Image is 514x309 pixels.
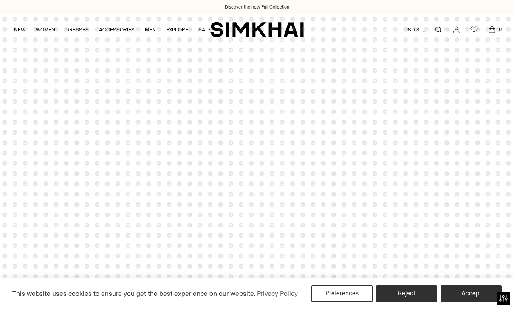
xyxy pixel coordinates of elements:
a: DRESSES [65,20,89,39]
span: 0 [496,26,504,33]
button: Reject [376,285,437,302]
a: SIMKHAI [210,21,304,38]
span: This website uses cookies to ensure you get the best experience on our website. [12,289,256,298]
a: MEN [145,20,156,39]
a: Wishlist [466,21,483,38]
a: Open search modal [430,21,447,38]
button: Preferences [311,285,373,302]
button: USD $ [404,20,427,39]
a: Discover the new Fall Collection [225,4,289,11]
a: SALE [198,20,211,39]
a: WOMEN [36,20,55,39]
a: Privacy Policy (opens in a new tab) [256,287,299,300]
a: Open cart modal [483,21,500,38]
a: Go to the account page [448,21,465,38]
a: EXPLORE [166,20,188,39]
a: NEW [14,20,25,39]
a: ACCESSORIES [99,20,135,39]
button: Accept [441,285,502,302]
